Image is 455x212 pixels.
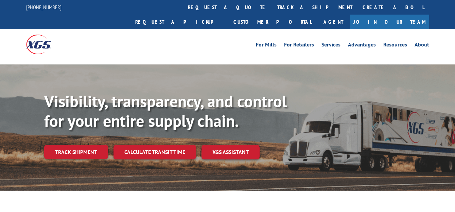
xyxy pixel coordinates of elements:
a: [PHONE_NUMBER] [26,4,62,11]
a: Join Our Team [350,15,429,29]
a: Advantages [348,42,376,50]
a: XGS ASSISTANT [202,145,260,159]
a: Request a pickup [130,15,228,29]
a: For Retailers [284,42,314,50]
a: Agent [317,15,350,29]
b: Visibility, transparency, and control for your entire supply chain. [44,91,287,131]
a: Track shipment [44,145,108,159]
a: Customer Portal [228,15,317,29]
a: Calculate transit time [113,145,196,159]
a: Resources [383,42,407,50]
a: For Mills [256,42,277,50]
a: Services [321,42,340,50]
a: About [415,42,429,50]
